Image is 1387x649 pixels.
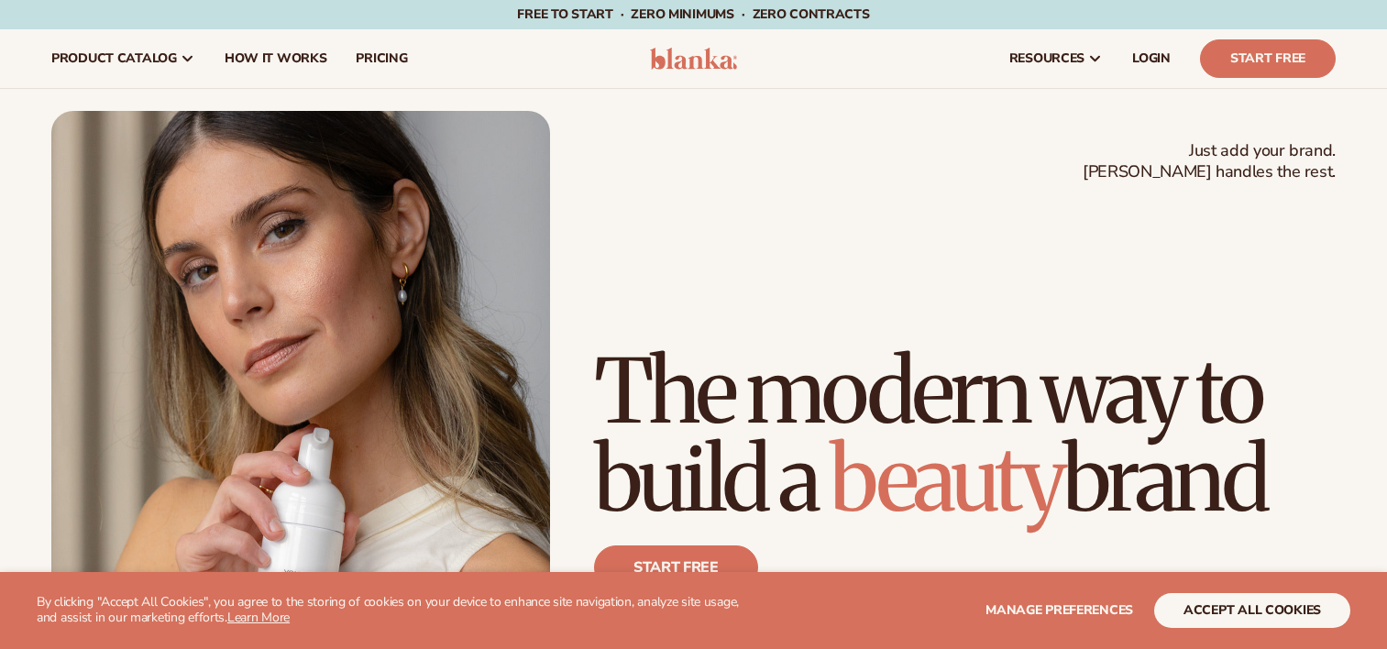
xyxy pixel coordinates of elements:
[341,29,422,88] a: pricing
[985,593,1133,628] button: Manage preferences
[650,48,737,70] img: logo
[51,51,177,66] span: product catalog
[1154,593,1350,628] button: accept all cookies
[1200,39,1336,78] a: Start Free
[356,51,407,66] span: pricing
[1083,140,1336,183] span: Just add your brand. [PERSON_NAME] handles the rest.
[1117,29,1185,88] a: LOGIN
[985,601,1133,619] span: Manage preferences
[37,29,210,88] a: product catalog
[37,595,753,626] p: By clicking "Accept All Cookies", you agree to the storing of cookies on your device to enhance s...
[594,545,758,589] a: Start free
[995,29,1117,88] a: resources
[227,609,290,626] a: Learn More
[1009,51,1084,66] span: resources
[517,5,869,23] span: Free to start · ZERO minimums · ZERO contracts
[210,29,342,88] a: How It Works
[594,347,1336,523] h1: The modern way to build a brand
[1132,51,1171,66] span: LOGIN
[225,51,327,66] span: How It Works
[830,424,1062,534] span: beauty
